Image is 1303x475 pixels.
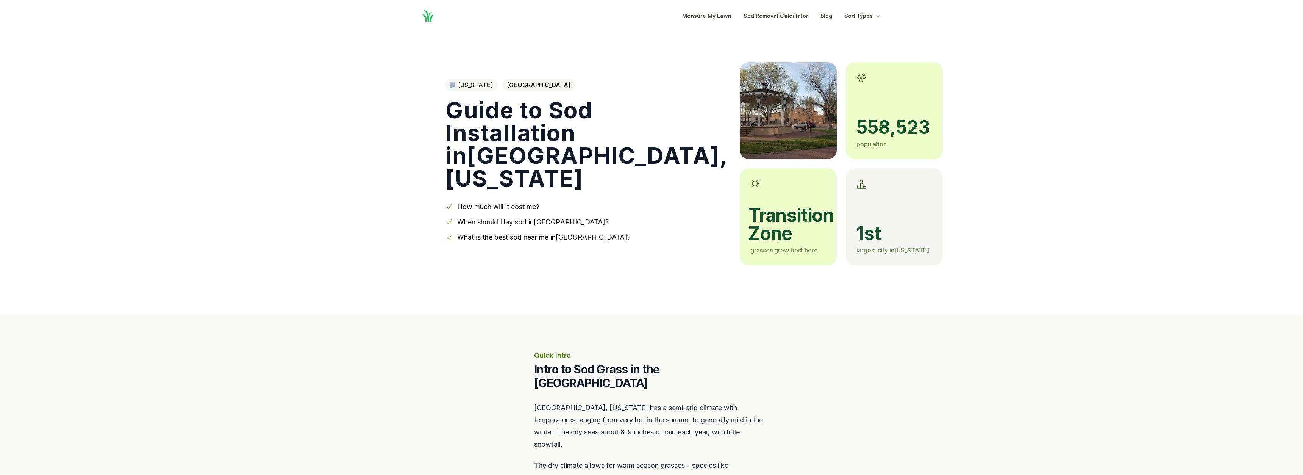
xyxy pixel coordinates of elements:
[740,62,837,159] img: A picture of Albuquerque
[457,233,631,241] a: What is the best sod near me in[GEOGRAPHIC_DATA]?
[844,11,882,20] button: Sod Types
[856,118,932,136] span: 558,523
[856,140,887,148] span: population
[856,224,932,243] span: 1st
[445,99,728,190] h1: Guide to Sod Installation in [GEOGRAPHIC_DATA] , [US_STATE]
[450,82,455,88] img: New Mexico state outline
[534,350,769,361] p: Quick Intro
[820,11,832,20] a: Blog
[445,79,497,91] a: [US_STATE]
[534,402,769,450] p: [GEOGRAPHIC_DATA], [US_STATE] has a semi-arid climate with temperatures ranging from very hot in ...
[682,11,731,20] a: Measure My Lawn
[457,203,539,211] a: How much will it cost me?
[457,218,609,226] a: When should I lay sod in[GEOGRAPHIC_DATA]?
[750,246,818,254] span: grasses grow best here
[748,206,826,243] span: transition zone
[856,246,929,254] span: largest city in [US_STATE]
[502,79,575,91] span: [GEOGRAPHIC_DATA]
[534,362,769,390] h2: Intro to Sod Grass in the [GEOGRAPHIC_DATA]
[744,11,808,20] a: Sod Removal Calculator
